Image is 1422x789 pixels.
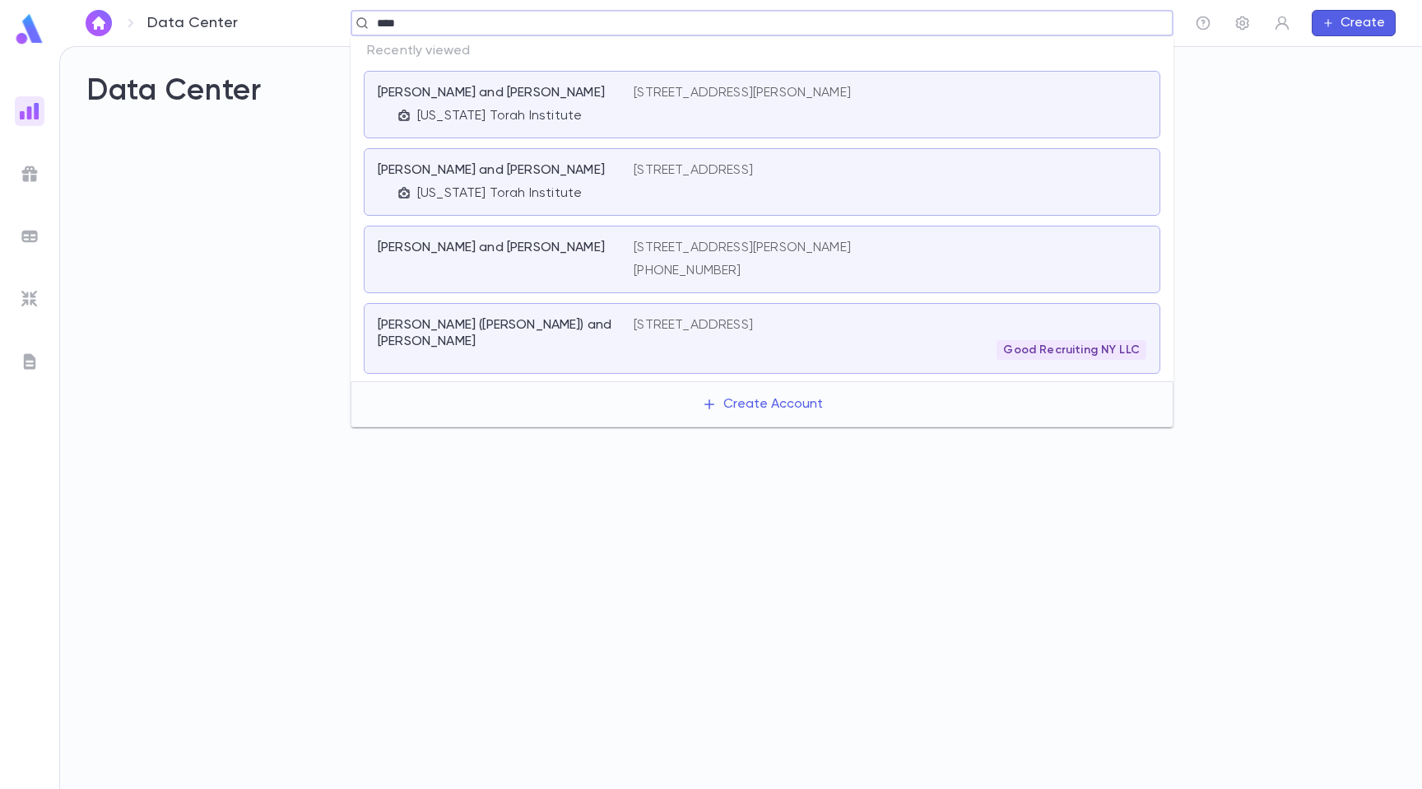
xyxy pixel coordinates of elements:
[378,317,614,350] p: [PERSON_NAME] ([PERSON_NAME]) and [PERSON_NAME]
[634,240,851,256] p: [STREET_ADDRESS][PERSON_NAME]
[20,164,39,184] img: campaigns_grey.99e729a5f7ee94e3726e6486bddda8f1.svg
[86,73,1396,110] h2: Data Center
[20,289,39,309] img: imports_grey.530a8a0e642e233f2baf0ef88e8c9fcb.svg
[634,263,851,279] p: [PHONE_NUMBER]
[20,352,39,371] img: letters_grey.7941b92b52307dd3b8a917253454ce1c.svg
[634,85,851,101] p: [STREET_ADDRESS][PERSON_NAME]
[351,36,1173,66] p: Recently viewed
[13,13,46,45] img: logo
[417,185,582,202] p: [US_STATE] Torah Institute
[689,389,836,420] button: Create Account
[997,343,1146,357] span: Good Recruiting NY LLC
[89,16,109,30] img: home_white.a664292cf8c1dea59945f0da9f25487c.svg
[20,226,39,246] img: batches_grey.339ca447c9d9533ef1741baa751efc33.svg
[378,162,605,179] p: [PERSON_NAME] and [PERSON_NAME]
[634,317,753,334] p: [STREET_ADDRESS]
[1312,10,1396,36] button: Create
[147,14,238,32] p: Data Center
[378,85,605,101] p: [PERSON_NAME] and [PERSON_NAME]
[20,101,39,121] img: reports_gradient.dbe2566a39951672bc459a78b45e2f92.svg
[378,240,605,256] p: [PERSON_NAME] and [PERSON_NAME]
[417,108,582,124] p: [US_STATE] Torah Institute
[634,162,753,179] p: [STREET_ADDRESS]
